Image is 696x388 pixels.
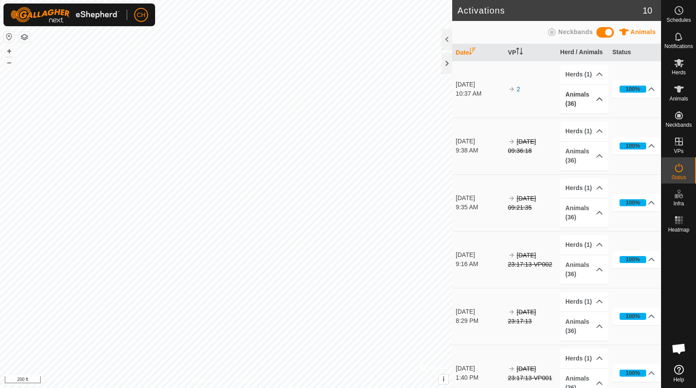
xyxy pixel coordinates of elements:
div: 8:29 PM [456,316,504,326]
img: arrow [508,308,515,315]
span: Status [671,175,686,180]
div: 10:37 AM [456,89,504,98]
div: 100% [626,255,640,263]
span: Herds [672,70,686,75]
p-accordion-header: Herds (1) [560,121,608,141]
p-accordion-header: 100% [613,194,661,211]
span: Neckbands [665,122,692,128]
th: VP [505,44,557,61]
p-accordion-header: Herds (1) [560,65,608,84]
div: 1:40 PM [456,373,504,382]
p-accordion-header: Animals (36) [560,142,608,170]
div: 9:38 AM [456,146,504,155]
img: arrow [508,195,515,202]
p-accordion-header: 100% [613,137,661,155]
s: [DATE] 23:17:13-VP001 [508,365,552,381]
a: Contact Us [235,377,260,385]
span: i [443,375,444,383]
button: – [4,57,14,68]
th: Date [452,44,504,61]
span: Notifications [665,44,693,49]
div: 9:35 AM [456,203,504,212]
span: Animals [669,96,688,101]
span: 10 [643,4,652,17]
span: Animals [630,28,656,35]
div: 100% [620,370,647,377]
div: [DATE] [456,307,504,316]
div: 100% [626,312,640,320]
s: [DATE] 23:17:13 [508,308,536,325]
div: [DATE] [456,137,504,146]
span: CH [137,10,145,20]
p-accordion-header: 100% [613,80,661,98]
div: 100% [620,313,647,320]
div: [DATE] [456,80,504,89]
div: [DATE] [456,364,504,373]
p-accordion-header: Herds (1) [560,292,608,312]
p-accordion-header: Animals (36) [560,312,608,341]
button: + [4,46,14,56]
p-accordion-header: Herds (1) [560,349,608,368]
p-accordion-header: 100% [613,364,661,382]
th: Status [609,44,661,61]
button: Map Layers [19,32,30,42]
a: 2 [517,86,520,93]
span: Help [673,377,684,382]
div: 100% [626,142,640,150]
a: Help [661,361,696,386]
img: arrow [508,252,515,259]
span: Schedules [666,17,691,23]
s: [DATE] 23:17:13-VP002 [508,252,552,268]
p-accordion-header: Animals (36) [560,198,608,227]
h2: Activations [457,5,643,16]
div: 100% [620,142,647,149]
img: Gallagher Logo [10,7,120,23]
div: 100% [626,198,640,207]
div: 100% [626,369,640,377]
img: arrow [508,365,515,372]
th: Herd / Animals [557,44,609,61]
div: 100% [626,85,640,93]
s: [DATE] 09:36:18 [508,138,536,154]
div: 100% [620,256,647,263]
div: [DATE] [456,250,504,260]
p-accordion-header: 100% [613,251,661,268]
div: 9:16 AM [456,260,504,269]
div: Open chat [666,336,692,362]
button: i [439,374,448,384]
p-sorticon: Activate to sort [469,49,476,56]
span: Neckbands [558,28,593,35]
p-accordion-header: 100% [613,308,661,325]
img: arrow [508,86,515,93]
span: Infra [673,201,684,206]
button: Reset Map [4,31,14,42]
span: Heatmap [668,227,689,232]
p-accordion-header: Herds (1) [560,235,608,255]
span: VPs [674,149,683,154]
p-accordion-header: Herds (1) [560,178,608,198]
div: 100% [620,199,647,206]
div: 100% [620,86,647,93]
a: Privacy Policy [192,377,225,385]
s: [DATE] 09:21:35 [508,195,536,211]
p-accordion-header: Animals (36) [560,255,608,284]
img: arrow [508,138,515,145]
p-accordion-header: Animals (36) [560,85,608,114]
div: [DATE] [456,194,504,203]
p-sorticon: Activate to sort [516,49,523,56]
